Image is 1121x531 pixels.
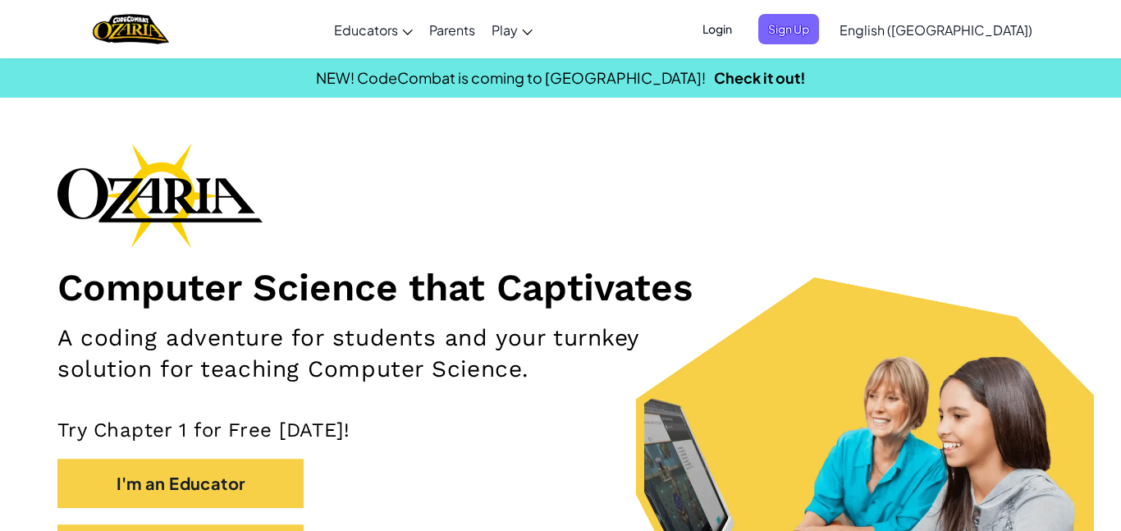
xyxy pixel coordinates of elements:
[483,7,541,52] a: Play
[492,21,518,39] span: Play
[693,14,742,44] button: Login
[758,14,819,44] button: Sign Up
[57,418,1064,442] p: Try Chapter 1 for Free [DATE]!
[326,7,421,52] a: Educators
[831,7,1041,52] a: English ([GEOGRAPHIC_DATA])
[57,143,263,248] img: Ozaria branding logo
[57,323,731,385] h2: A coding adventure for students and your turnkey solution for teaching Computer Science.
[840,21,1032,39] span: English ([GEOGRAPHIC_DATA])
[421,7,483,52] a: Parents
[93,12,169,46] a: Ozaria by CodeCombat logo
[334,21,398,39] span: Educators
[57,459,304,508] button: I'm an Educator
[316,68,706,87] span: NEW! CodeCombat is coming to [GEOGRAPHIC_DATA]!
[714,68,806,87] a: Check it out!
[93,12,169,46] img: Home
[57,264,1064,310] h1: Computer Science that Captivates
